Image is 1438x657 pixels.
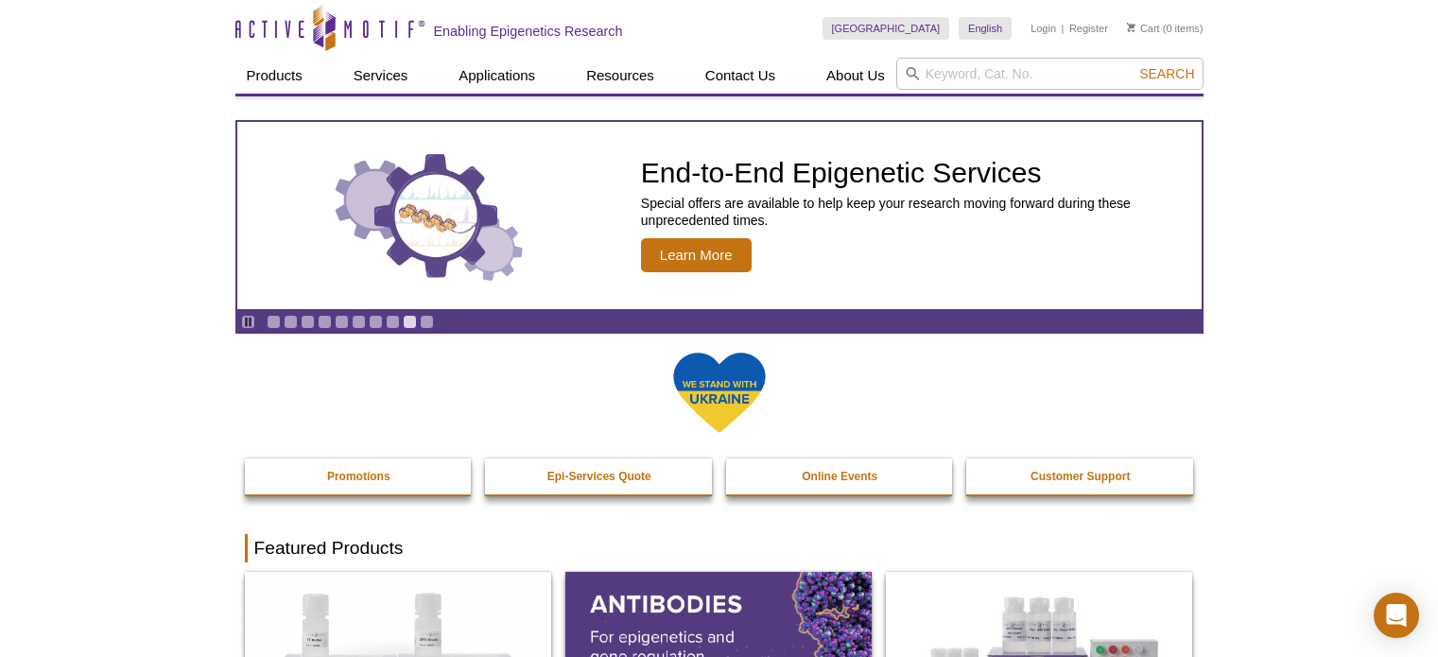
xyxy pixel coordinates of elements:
h2: Enabling Epigenetics Research [434,23,623,40]
button: Search [1134,65,1200,82]
a: Register [1069,22,1108,35]
a: Login [1031,22,1056,35]
strong: Customer Support [1031,470,1130,483]
p: Special offers are available to help keep your research moving forward during these unprecedented... [641,195,1192,229]
a: Toggle autoplay [241,315,255,329]
a: Epi-Services Quote [485,458,714,494]
h2: Featured Products [245,534,1194,562]
a: Resources [575,58,666,94]
a: Go to slide 7 [369,315,383,329]
a: Go to slide 6 [352,315,366,329]
a: About Us [815,58,896,94]
strong: Promotions [327,470,390,483]
li: | [1062,17,1065,40]
a: Three gears with decorative charts inside the larger center gear. End-to-End Epigenetic Services ... [237,122,1202,309]
article: End-to-End Epigenetic Services [237,122,1202,309]
a: Go to slide 3 [301,315,315,329]
a: [GEOGRAPHIC_DATA] [823,17,950,40]
a: Products [235,58,314,94]
h2: End-to-End Epigenetic Services [641,159,1192,187]
a: Services [342,58,420,94]
a: Go to slide 10 [420,315,434,329]
input: Keyword, Cat. No. [896,58,1204,90]
a: Online Events [726,458,955,494]
span: Search [1139,66,1194,81]
a: Go to slide 2 [284,315,298,329]
a: Go to slide 1 [267,315,281,329]
img: Three gears with decorative charts inside the larger center gear. [335,149,524,282]
a: Go to slide 5 [335,315,349,329]
img: We Stand With Ukraine [672,351,767,435]
span: Learn More [641,238,752,272]
li: (0 items) [1127,17,1204,40]
a: Go to slide 4 [318,315,332,329]
a: Customer Support [966,458,1195,494]
a: Go to slide 9 [403,315,417,329]
a: Go to slide 8 [386,315,400,329]
img: Your Cart [1127,23,1135,32]
a: Promotions [245,458,474,494]
a: Applications [447,58,546,94]
strong: Online Events [802,470,877,483]
strong: Epi-Services Quote [547,470,651,483]
a: English [959,17,1012,40]
a: Contact Us [694,58,787,94]
div: Open Intercom Messenger [1374,593,1419,638]
a: Cart [1127,22,1160,35]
